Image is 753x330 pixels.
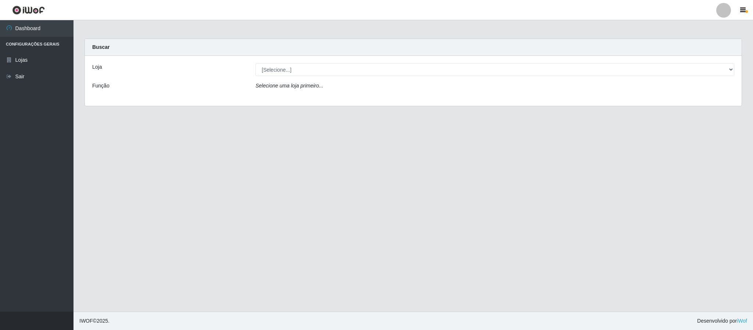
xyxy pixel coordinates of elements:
[92,82,110,90] label: Função
[79,317,110,325] span: © 2025 .
[92,63,102,71] label: Loja
[737,318,747,324] a: iWof
[12,6,45,15] img: CoreUI Logo
[79,318,93,324] span: IWOF
[92,44,110,50] strong: Buscar
[697,317,747,325] span: Desenvolvido por
[255,83,323,89] i: Selecione uma loja primeiro...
